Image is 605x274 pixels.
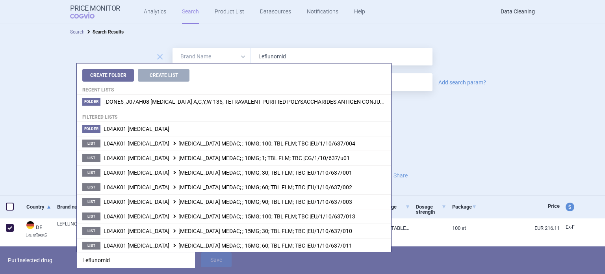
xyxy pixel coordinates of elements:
[82,69,134,82] button: Create Folder
[93,29,124,35] strong: Search Results
[77,82,391,95] h4: Recent lists
[77,109,391,122] h4: Filtered lists
[85,28,124,36] li: Search Results
[104,126,169,132] span: L04AK01 LEFLUNOMIDE
[26,233,51,237] abbr: LauerTaxe CGM — Complex database for German drug information provided by commercial provider CGM ...
[138,69,189,82] button: Create List
[560,222,589,233] a: Ex-F
[70,4,120,19] a: Price MonitorCOGVIO
[104,170,352,176] span: LEFLUNOMIDE MEDAC; ; 10MG; 30; TBL FLM; TBC |EU/1/10/637/001
[380,197,410,222] a: Dosage Form
[17,257,20,263] strong: 1
[57,197,179,216] a: Brand name
[446,218,477,238] a: 100 St
[20,220,51,237] a: DEDELauerTaxe CGM
[82,154,100,162] span: List
[566,224,575,230] span: Ex-factory price
[104,213,355,220] span: LEFLUNOMIDE MEDAC; ; 15MG; 100; TBL FLM; TBC |EU/1/10/637/013
[82,198,100,206] span: List
[82,98,100,106] span: Folder
[393,173,408,178] button: Share
[82,227,100,235] span: List
[104,99,397,105] span: _DONE5_J07AH08 MENINGOCOCCUS A,C,Y,W-135, TETRAVALENT PURIFIED POLYSACCHARIDES ANTIGEN CONJUGATED
[104,184,352,190] span: LEFLUNOMIDE MEDAC; ; 10MG; 60; TBL FLM; TBC |EU/1/10/637/002
[548,203,560,209] span: Price
[82,212,100,220] span: List
[416,197,446,222] a: Dosage strength
[374,218,410,238] a: FILMTABLETTEN
[70,4,120,12] strong: Price Monitor
[26,221,34,229] img: Germany
[82,169,100,177] span: List
[82,183,100,191] span: List
[104,242,352,249] span: LEFLUNOMIDE MEDAC; ; 15MG; 60; TBL FLM; TBC |EU/1/10/637/011
[104,199,352,205] span: LEFLUNOMIDE MEDAC; ; 10MG; 90; TBL FLM; TBC |EU/1/10/637/003
[82,242,100,250] span: List
[104,140,355,147] span: LEFLUNOMIDE MEDAC; ; 10MG; 100; TBL FLM; TBC |EU/1/10/637/004
[8,252,71,268] p: Put selected drug
[104,228,352,234] span: LEFLUNOMIDE MEDAC; ; 15MG; 30; TBL FLM; TBC |EU/1/10/637/010
[82,125,100,133] span: Folder
[201,252,232,267] button: Save
[82,140,100,147] span: List
[438,80,486,85] a: Add search param?
[452,197,477,216] a: Package
[70,12,106,19] span: COGVIO
[104,155,350,161] span: LEFLUNOMIDE MEDAC; ; 10MG; 1; TBL FLM; TBC |CG/1/10/637/u01
[477,218,560,238] a: EUR 216.11
[26,197,51,216] a: Country
[70,29,85,35] a: Search
[70,28,85,36] li: Search
[57,220,179,235] a: LEFLUNOMID MEDAC 20 MG FILMTABLETTEN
